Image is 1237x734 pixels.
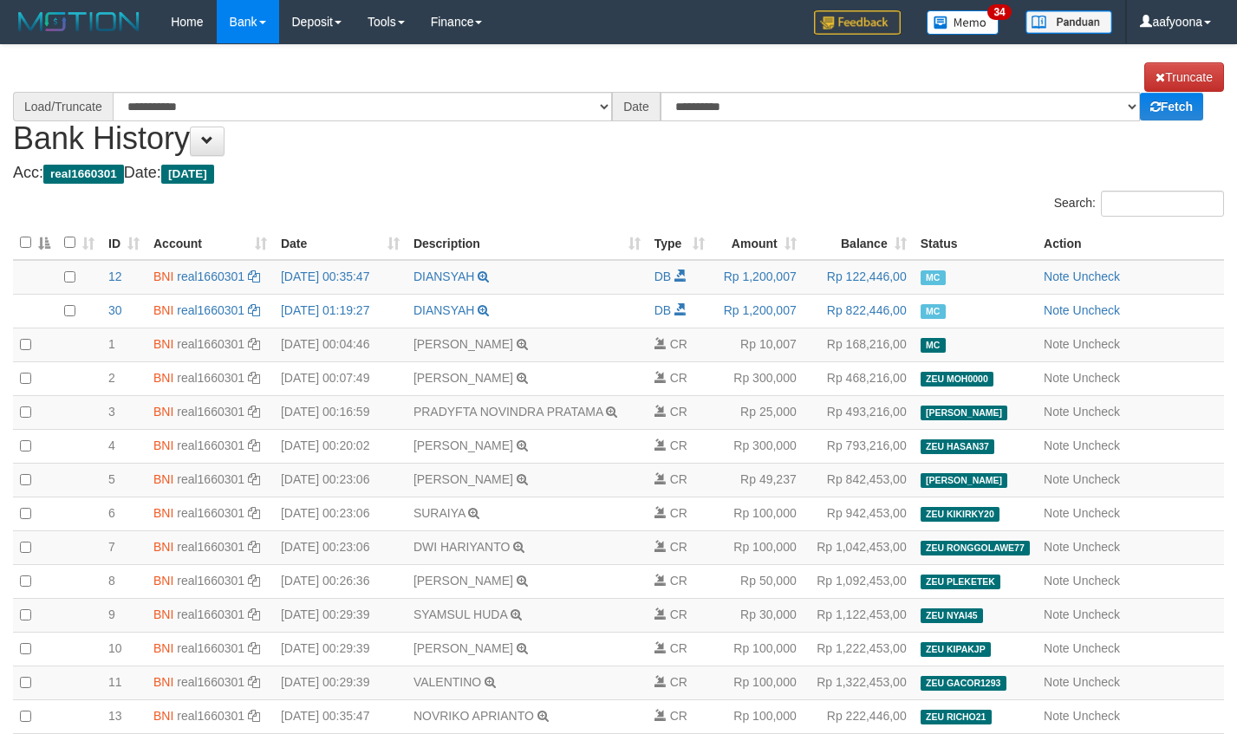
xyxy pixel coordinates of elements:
[1073,472,1120,486] a: Uncheck
[248,506,260,520] a: Copy real1660301 to clipboard
[804,564,914,598] td: Rp 1,092,453,00
[1044,709,1070,723] a: Note
[921,372,993,386] span: ZEU MOH0000
[1044,472,1070,486] a: Note
[670,540,687,554] span: CR
[274,395,407,429] td: [DATE] 00:16:59
[274,294,407,328] td: [DATE] 01:19:27
[1044,303,1070,317] a: Note
[927,10,999,35] img: Button%20Memo.svg
[153,438,173,452] span: BNI
[177,337,244,351] a: real1660301
[108,641,122,655] span: 10
[987,4,1011,20] span: 34
[921,541,1030,555] span: ZEU RONGGOLAWE77
[921,507,999,522] span: ZEU KIKIRKY20
[1073,709,1120,723] a: Uncheck
[248,709,260,723] a: Copy real1660301 to clipboard
[654,303,671,317] span: DB
[108,438,115,452] span: 4
[413,472,513,486] a: [PERSON_NAME]
[670,709,687,723] span: CR
[108,371,115,385] span: 2
[177,405,244,419] a: real1660301
[248,405,260,419] a: Copy real1660301 to clipboard
[1044,506,1070,520] a: Note
[413,675,481,689] a: VALENTINO
[177,270,244,283] a: real1660301
[413,506,466,520] a: SURAIYA
[921,439,995,454] span: ZEU HASAN37
[413,574,513,588] a: [PERSON_NAME]
[654,270,671,283] span: DB
[177,371,244,385] a: real1660301
[177,574,244,588] a: real1660301
[108,270,122,283] span: 12
[153,607,173,621] span: BNI
[153,540,173,554] span: BNI
[670,337,687,351] span: CR
[108,472,115,486] span: 5
[108,574,115,588] span: 8
[712,429,804,463] td: Rp 300,000
[413,709,534,723] a: NOVRIKO APRIANTO
[804,395,914,429] td: Rp 493,216,00
[712,294,804,328] td: Rp 1,200,007
[248,270,260,283] a: Copy real1660301 to clipboard
[248,641,260,655] a: Copy real1660301 to clipboard
[146,226,274,260] th: Account: activate to sort column ascending
[413,337,513,351] a: [PERSON_NAME]
[921,575,1001,589] span: ZEU PLEKETEK
[177,709,244,723] a: real1660301
[1073,506,1120,520] a: Uncheck
[712,226,804,260] th: Amount: activate to sort column ascending
[108,337,115,351] span: 1
[413,641,513,655] a: [PERSON_NAME]
[1044,438,1070,452] a: Note
[804,497,914,530] td: Rp 942,453,00
[413,405,603,419] a: PRADYFTA NOVINDRA PRATAMA
[1044,574,1070,588] a: Note
[13,226,57,260] th: : activate to sort column descending
[1073,641,1120,655] a: Uncheck
[712,328,804,361] td: Rp 10,007
[670,438,687,452] span: CR
[274,226,407,260] th: Date: activate to sort column ascending
[274,429,407,463] td: [DATE] 00:20:02
[108,709,122,723] span: 13
[712,260,804,295] td: Rp 1,200,007
[1044,270,1070,283] a: Note
[101,226,146,260] th: ID: activate to sort column ascending
[248,371,260,385] a: Copy real1660301 to clipboard
[1101,191,1224,217] input: Search:
[712,632,804,666] td: Rp 100,000
[43,165,124,184] span: real1660301
[274,666,407,699] td: [DATE] 00:29:39
[108,303,122,317] span: 30
[804,260,914,295] td: Rp 122,446,00
[177,641,244,655] a: real1660301
[13,92,113,121] div: Load/Truncate
[1073,405,1120,419] a: Uncheck
[804,632,914,666] td: Rp 1,222,453,00
[1054,191,1224,217] label: Search:
[13,62,1224,156] h1: Bank History
[274,497,407,530] td: [DATE] 00:23:06
[108,675,122,689] span: 11
[670,405,687,419] span: CR
[177,675,244,689] a: real1660301
[921,270,946,285] span: Manually Checked by: aafLengchanna
[814,10,901,35] img: Feedback.jpg
[1044,540,1070,554] a: Note
[712,530,804,564] td: Rp 100,000
[407,226,648,260] th: Description: activate to sort column ascending
[1073,337,1120,351] a: Uncheck
[108,607,115,621] span: 9
[248,540,260,554] a: Copy real1660301 to clipboard
[1073,438,1120,452] a: Uncheck
[712,361,804,395] td: Rp 300,000
[914,226,1037,260] th: Status
[804,463,914,497] td: Rp 842,453,00
[804,294,914,328] td: Rp 822,446,00
[712,699,804,733] td: Rp 100,000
